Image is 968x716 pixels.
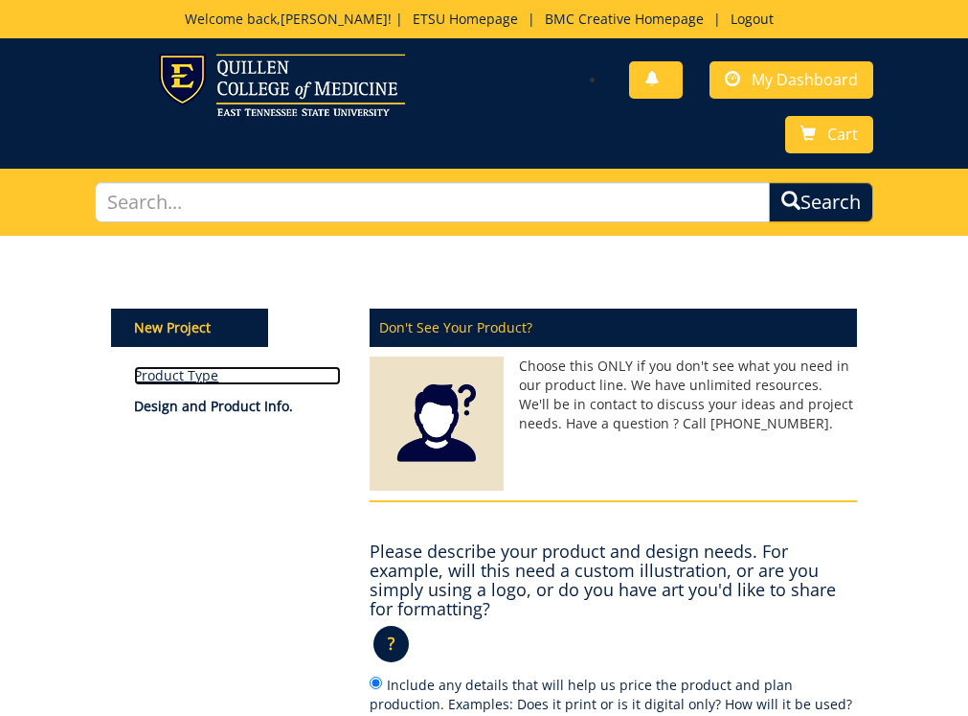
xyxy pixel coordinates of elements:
p: Welcome back, ! | | | [95,10,873,29]
p: ? [373,626,409,662]
a: ETSU Homepage [403,10,528,28]
a: Logout [721,10,783,28]
a: Product Type [134,366,340,385]
input: Search... [95,182,770,223]
img: ETSU logo [159,54,405,116]
button: Search [769,182,873,223]
a: My Dashboard [709,61,873,99]
a: Cart [785,116,873,153]
h4: Please describe your product and design needs. For example, will this need a custom illustration,... [370,543,857,618]
a: BMC Creative Homepage [535,10,713,28]
span: My Dashboard [752,69,858,90]
p: Design and Product Info. [134,397,340,416]
p: Don't See Your Product? [370,309,857,347]
p: Choose this ONLY if you don't see what you need in our product line. We have unlimited resources.... [370,357,857,433]
a: [PERSON_NAME] [281,10,388,28]
span: Cart [827,124,858,145]
p: New Project [111,309,268,347]
input: Include any details that will help us price the product and plan production. Examples: Does it pr... [370,677,382,689]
